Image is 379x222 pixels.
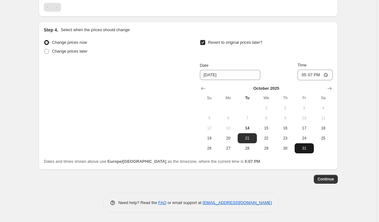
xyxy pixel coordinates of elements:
span: 24 [297,136,311,141]
h2: Step 4. [44,27,58,33]
button: Saturday October 11 2025 [314,113,333,123]
span: 18 [316,126,330,131]
span: 26 [202,146,216,151]
button: Tuesday October 28 2025 [238,143,257,153]
span: 14 [240,126,254,131]
button: Sunday October 26 2025 [200,143,219,153]
th: Saturday [314,93,333,103]
th: Monday [219,93,238,103]
th: Sunday [200,93,219,103]
span: 2 [278,105,292,111]
nav: Pagination [44,3,61,12]
span: 29 [259,146,273,151]
th: Thursday [276,93,295,103]
button: Monday October 20 2025 [219,133,238,143]
th: Tuesday [238,93,257,103]
span: Need help? Read the [118,200,158,205]
button: Sunday October 12 2025 [200,123,219,133]
span: Dates and times shown above use as the timezone, where the current time is [44,159,260,164]
button: Today Tuesday October 14 2025 [238,123,257,133]
button: Show previous month, September 2025 [199,84,207,93]
b: Europe/[GEOGRAPHIC_DATA] [107,159,166,164]
button: Friday October 17 2025 [295,123,314,133]
span: 16 [278,126,292,131]
span: 28 [240,146,254,151]
span: 27 [221,146,235,151]
button: Tuesday October 21 2025 [238,133,257,143]
span: 3 [297,105,311,111]
span: Time [297,63,306,67]
button: Saturday October 25 2025 [314,133,333,143]
button: Continue [314,175,338,184]
button: Monday October 6 2025 [219,113,238,123]
button: Monday October 27 2025 [219,143,238,153]
input: 10/14/2025 [200,70,260,80]
button: Friday October 24 2025 [295,133,314,143]
button: Thursday October 2 2025 [276,103,295,113]
span: Change prices later [52,49,88,54]
th: Friday [295,93,314,103]
span: 20 [221,136,235,141]
button: Thursday October 16 2025 [276,123,295,133]
span: 15 [259,126,273,131]
button: Friday October 10 2025 [295,113,314,123]
span: 23 [278,136,292,141]
span: 1 [259,105,273,111]
span: 11 [316,116,330,121]
span: 10 [297,116,311,121]
span: 5 [202,116,216,121]
button: Wednesday October 22 2025 [257,133,276,143]
button: Saturday October 18 2025 [314,123,333,133]
span: 13 [221,126,235,131]
button: Thursday October 30 2025 [276,143,295,153]
span: Mo [221,95,235,100]
button: Sunday October 19 2025 [200,133,219,143]
button: Friday October 3 2025 [295,103,314,113]
button: Tuesday October 7 2025 [238,113,257,123]
a: [EMAIL_ADDRESS][DOMAIN_NAME] [203,200,272,205]
span: Continue [318,177,334,182]
th: Wednesday [257,93,276,103]
b: 5:07 PM [245,159,260,164]
span: Date [200,63,208,68]
span: 4 [316,105,330,111]
span: 6 [221,116,235,121]
button: Wednesday October 1 2025 [257,103,276,113]
span: 17 [297,126,311,131]
span: 31 [297,146,311,151]
button: Thursday October 23 2025 [276,133,295,143]
span: 30 [278,146,292,151]
button: Sunday October 5 2025 [200,113,219,123]
button: Saturday October 4 2025 [314,103,333,113]
span: Change prices now [52,40,87,45]
span: We [259,95,273,100]
span: 22 [259,136,273,141]
span: or email support at [167,200,203,205]
span: Fr [297,95,311,100]
a: FAQ [158,200,167,205]
input: 12:00 [297,70,333,80]
button: Thursday October 9 2025 [276,113,295,123]
span: Sa [316,95,330,100]
button: Wednesday October 29 2025 [257,143,276,153]
span: Su [202,95,216,100]
button: Friday October 31 2025 [295,143,314,153]
span: 12 [202,126,216,131]
span: Tu [240,95,254,100]
span: Th [278,95,292,100]
span: 19 [202,136,216,141]
span: 8 [259,116,273,121]
button: Monday October 13 2025 [219,123,238,133]
p: Select when the prices should change [61,27,130,33]
span: 21 [240,136,254,141]
span: 9 [278,116,292,121]
span: 25 [316,136,330,141]
span: Revert to original prices later? [208,40,263,45]
span: 7 [240,116,254,121]
button: Wednesday October 8 2025 [257,113,276,123]
button: Show next month, November 2025 [325,84,334,93]
button: Wednesday October 15 2025 [257,123,276,133]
